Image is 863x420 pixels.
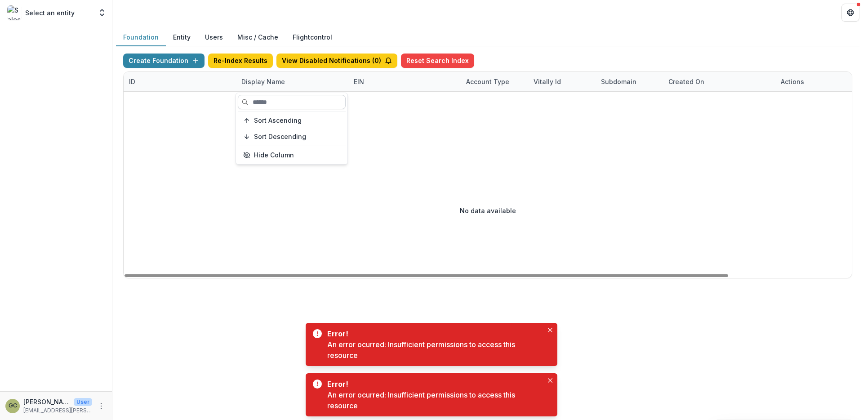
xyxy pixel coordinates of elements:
button: Reset Search Index [401,54,474,68]
div: Created on [663,77,710,86]
div: Display Name [236,77,290,86]
div: ID [124,72,236,91]
button: Hide Column [238,148,346,162]
span: Sort Ascending [254,117,302,125]
div: Created on [663,72,775,91]
div: EIN [348,72,461,91]
button: Misc / Cache [230,29,285,46]
p: [PERSON_NAME] [23,397,70,407]
button: Sort Ascending [238,113,346,128]
button: Get Help [841,4,859,22]
img: Select an entity [7,5,22,20]
button: Re-Index Results [208,54,273,68]
div: ID [124,77,141,86]
div: Display Name [236,72,348,91]
div: Subdomain [596,77,642,86]
button: Create Foundation [123,54,205,68]
span: Sort Descending [254,133,306,141]
a: Flightcontrol [293,32,332,42]
button: Entity [166,29,198,46]
div: Subdomain [596,72,663,91]
div: Vitally Id [528,72,596,91]
button: Open entity switcher [96,4,108,22]
p: Select an entity [25,8,75,18]
div: EIN [348,77,369,86]
button: Close [545,375,556,386]
button: Foundation [116,29,166,46]
button: Close [545,325,556,335]
button: Users [198,29,230,46]
div: Error! [327,379,539,389]
div: An error ocurred: Insufficient permissions to access this resource [327,389,543,411]
button: Sort Descending [238,130,346,144]
p: User [74,398,92,406]
div: Account Type [461,72,528,91]
div: Actions [775,77,810,86]
button: More [96,401,107,411]
div: Grace Chang [9,403,17,409]
div: Vitally Id [528,77,566,86]
p: [EMAIL_ADDRESS][PERSON_NAME][DOMAIN_NAME] [23,407,92,415]
div: Error! [327,328,539,339]
div: An error ocurred: Insufficient permissions to access this resource [327,339,543,361]
div: Account Type [461,77,515,86]
p: No data available [460,206,516,215]
button: View Disabled Notifications (0) [276,54,397,68]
